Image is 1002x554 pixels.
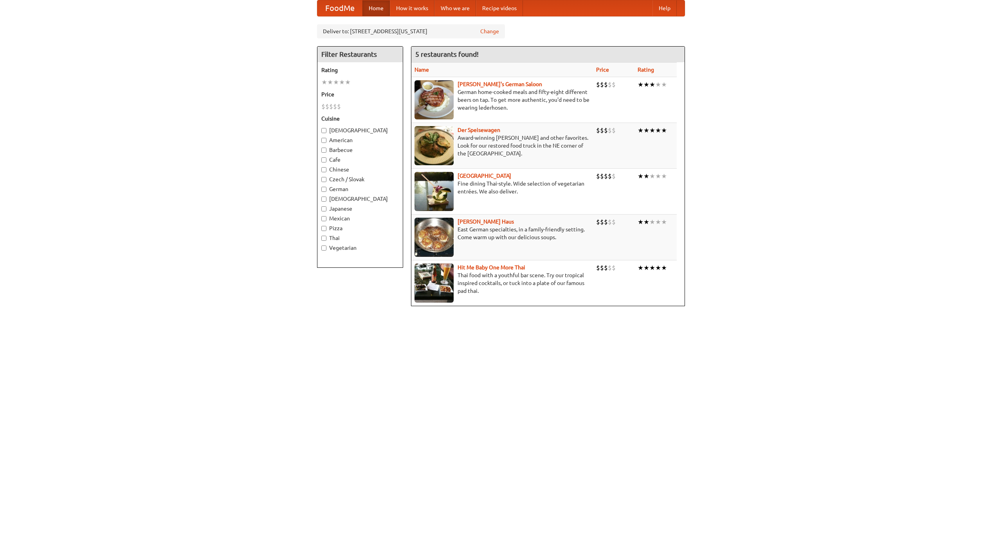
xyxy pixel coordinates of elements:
label: American [321,136,399,144]
li: ★ [661,263,667,272]
li: $ [329,102,333,111]
li: ★ [345,78,351,87]
li: $ [608,263,612,272]
a: Rating [638,67,654,73]
a: Recipe videos [476,0,523,16]
li: ★ [643,263,649,272]
label: German [321,185,399,193]
li: $ [604,126,608,135]
input: Japanese [321,206,326,211]
input: Thai [321,236,326,241]
a: Change [480,27,499,35]
b: Hit Me Baby One More Thai [458,264,525,271]
input: [DEMOGRAPHIC_DATA] [321,197,326,202]
label: Chinese [321,166,399,173]
a: Help [652,0,677,16]
li: $ [596,126,600,135]
p: Award-winning [PERSON_NAME] and other favorites. Look for our restored food truck in the NE corne... [414,134,590,157]
img: speisewagen.jpg [414,126,454,165]
a: Home [362,0,390,16]
input: [DEMOGRAPHIC_DATA] [321,128,326,133]
li: ★ [638,218,643,226]
input: Barbecue [321,148,326,153]
li: ★ [643,218,649,226]
li: $ [600,126,604,135]
li: ★ [333,78,339,87]
img: satay.jpg [414,172,454,211]
p: East German specialties, in a family-friendly setting. Come warm up with our delicious soups. [414,226,590,241]
li: ★ [638,172,643,180]
li: ★ [649,80,655,89]
li: ★ [649,263,655,272]
li: ★ [339,78,345,87]
img: esthers.jpg [414,80,454,119]
li: ★ [661,80,667,89]
li: ★ [327,78,333,87]
li: $ [612,172,616,180]
li: ★ [655,126,661,135]
li: $ [608,126,612,135]
a: [PERSON_NAME] Haus [458,218,514,225]
li: ★ [649,126,655,135]
li: ★ [643,126,649,135]
li: $ [612,218,616,226]
b: [PERSON_NAME]'s German Saloon [458,81,542,87]
li: ★ [649,218,655,226]
li: ★ [655,263,661,272]
label: Cafe [321,156,399,164]
li: ★ [661,172,667,180]
label: Czech / Slovak [321,175,399,183]
li: ★ [661,126,667,135]
a: [GEOGRAPHIC_DATA] [458,173,511,179]
img: kohlhaus.jpg [414,218,454,257]
li: $ [604,218,608,226]
li: $ [600,263,604,272]
h5: Price [321,90,399,98]
input: Mexican [321,216,326,221]
li: $ [596,263,600,272]
li: $ [600,80,604,89]
p: Thai food with a youthful bar scene. Try our tropical inspired cocktails, or tuck into a plate of... [414,271,590,295]
li: $ [321,102,325,111]
a: Der Speisewagen [458,127,500,133]
label: Japanese [321,205,399,213]
a: How it works [390,0,434,16]
input: Pizza [321,226,326,231]
h5: Rating [321,66,399,74]
li: $ [325,102,329,111]
li: $ [612,126,616,135]
li: ★ [638,263,643,272]
label: [DEMOGRAPHIC_DATA] [321,126,399,134]
img: babythai.jpg [414,263,454,303]
li: $ [604,172,608,180]
a: FoodMe [317,0,362,16]
li: ★ [643,172,649,180]
input: Vegetarian [321,245,326,251]
h5: Cuisine [321,115,399,123]
li: ★ [655,218,661,226]
li: ★ [643,80,649,89]
li: $ [608,218,612,226]
input: American [321,138,326,143]
input: Cafe [321,157,326,162]
li: $ [337,102,341,111]
li: $ [612,263,616,272]
li: ★ [638,80,643,89]
li: ★ [638,126,643,135]
label: Barbecue [321,146,399,154]
a: Price [596,67,609,73]
p: German home-cooked meals and fifty-eight different beers on tap. To get more authentic, you'd nee... [414,88,590,112]
li: $ [596,218,600,226]
li: $ [604,80,608,89]
h4: Filter Restaurants [317,47,403,62]
li: $ [608,172,612,180]
label: Vegetarian [321,244,399,252]
ng-pluralize: 5 restaurants found! [415,51,479,58]
li: ★ [649,172,655,180]
input: German [321,187,326,192]
input: Chinese [321,167,326,172]
li: $ [604,263,608,272]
